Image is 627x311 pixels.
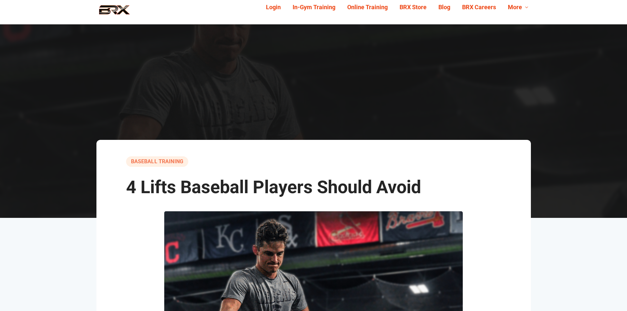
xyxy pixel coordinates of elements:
a: In-Gym Training [287,2,341,13]
a: Blog [432,2,456,13]
span: 4 Lifts Baseball Players Should Avoid [126,177,421,197]
a: baseball training [126,156,189,167]
a: BRX Store [394,2,432,13]
a: Online Training [341,2,394,13]
a: Login [260,2,287,13]
a: More [502,2,534,13]
img: BRX Performance [93,5,136,19]
a: BRX Careers [456,2,502,13]
div: Navigation Menu [255,2,534,13]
